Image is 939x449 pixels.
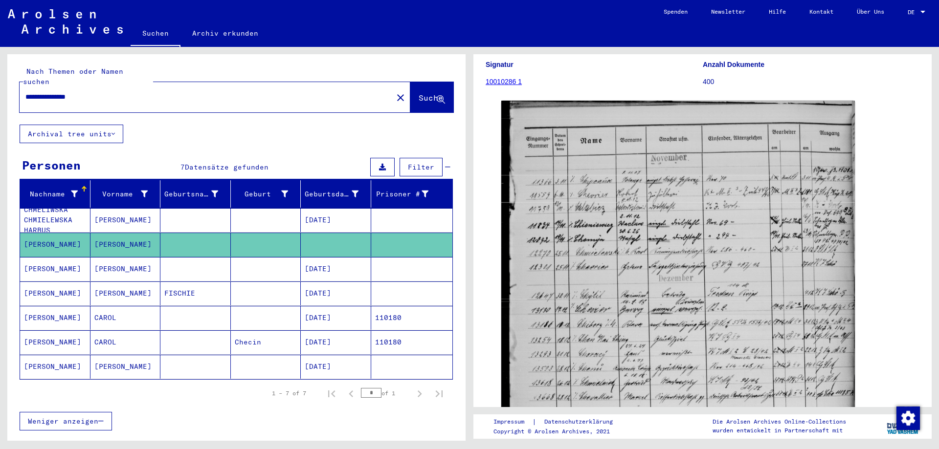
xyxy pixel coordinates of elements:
[410,384,429,403] button: Next page
[301,208,371,232] mat-cell: [DATE]
[131,21,180,47] a: Suchen
[160,281,231,305] mat-cell: FISCHIE
[20,412,112,430] button: Weniger anzeigen
[371,180,453,208] mat-header-cell: Prisoner #
[908,9,918,16] span: DE
[703,61,764,68] b: Anzahl Dokumente
[395,92,406,104] mat-icon: close
[20,208,90,232] mat-cell: CHMELIWSKA CHMIELEWSKA HARBUS
[235,186,301,202] div: Geburt‏
[90,355,161,379] mat-cell: [PERSON_NAME]
[391,87,410,107] button: Clear
[301,306,371,330] mat-cell: [DATE]
[90,180,161,208] mat-header-cell: Vorname
[94,186,160,202] div: Vorname
[20,281,90,305] mat-cell: [PERSON_NAME]
[408,163,434,171] span: Filter
[160,180,231,208] mat-header-cell: Geburtsname
[22,156,81,174] div: Personen
[20,125,123,143] button: Archival tree units
[180,21,270,45] a: Archiv erkunden
[20,330,90,354] mat-cell: [PERSON_NAME]
[164,189,218,199] div: Geburtsname
[400,158,443,176] button: Filter
[301,257,371,281] mat-cell: [DATE]
[301,180,371,208] mat-header-cell: Geburtsdatum
[410,82,453,112] button: Suche
[486,61,514,68] b: Signatur
[235,189,289,199] div: Geburt‏
[20,306,90,330] mat-cell: [PERSON_NAME]
[272,389,306,398] div: 1 – 7 of 7
[301,281,371,305] mat-cell: [DATE]
[90,306,161,330] mat-cell: CAROL
[90,257,161,281] mat-cell: [PERSON_NAME]
[885,414,921,438] img: yv_logo.png
[419,93,443,103] span: Suche
[713,417,846,426] p: Die Arolsen Archives Online-Collections
[896,406,920,430] img: Zustimmung ändern
[90,281,161,305] mat-cell: [PERSON_NAME]
[371,330,453,354] mat-cell: 110180
[703,77,919,87] p: 400
[90,208,161,232] mat-cell: [PERSON_NAME]
[231,180,301,208] mat-header-cell: Geburt‏
[23,67,123,86] mat-label: Nach Themen oder Namen suchen
[371,306,453,330] mat-cell: 110180
[375,186,441,202] div: Prisoner #
[486,78,522,86] a: 10010286 1
[180,163,185,171] span: 7
[493,417,532,427] a: Impressum
[305,189,358,199] div: Geburtsdatum
[493,427,625,436] p: Copyright © Arolsen Archives, 2021
[164,186,230,202] div: Geburtsname
[90,330,161,354] mat-cell: CAROL
[305,186,371,202] div: Geburtsdatum
[429,384,449,403] button: Last page
[493,417,625,427] div: |
[20,355,90,379] mat-cell: [PERSON_NAME]
[20,180,90,208] mat-header-cell: Nachname
[8,9,123,34] img: Arolsen_neg.svg
[341,384,361,403] button: Previous page
[231,330,301,354] mat-cell: Checin
[24,186,90,202] div: Nachname
[537,417,625,427] a: Datenschutzerklärung
[301,355,371,379] mat-cell: [DATE]
[20,257,90,281] mat-cell: [PERSON_NAME]
[28,417,98,426] span: Weniger anzeigen
[94,189,148,199] div: Vorname
[713,426,846,435] p: wurden entwickelt in Partnerschaft mit
[322,384,341,403] button: First page
[24,189,78,199] div: Nachname
[20,233,90,257] mat-cell: [PERSON_NAME]
[375,189,429,199] div: Prisoner #
[361,388,410,398] div: of 1
[301,330,371,354] mat-cell: [DATE]
[185,163,268,171] span: Datensätze gefunden
[90,233,161,257] mat-cell: [PERSON_NAME]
